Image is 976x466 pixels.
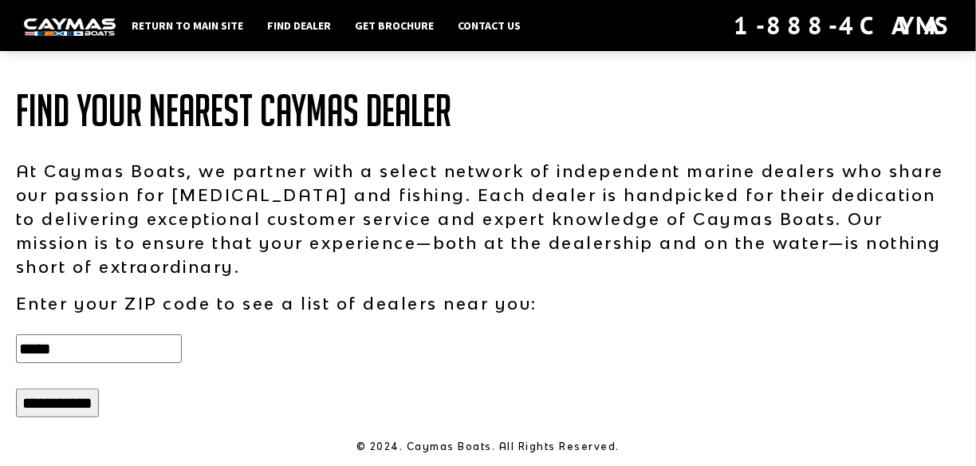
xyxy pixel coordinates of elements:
p: At Caymas Boats, we partner with a select network of independent marine dealers who share our pas... [16,159,960,278]
div: 1-888-4CAYMAS [734,8,952,43]
a: Return to main site [124,15,251,36]
h1: Find Your Nearest Caymas Dealer [16,87,960,135]
p: Enter your ZIP code to see a list of dealers near you: [16,291,960,315]
a: Get Brochure [347,15,442,36]
a: Find Dealer [259,15,339,36]
img: white-logo-c9c8dbefe5ff5ceceb0f0178aa75bf4bb51f6bca0971e226c86eb53dfe498488.png [24,18,116,35]
p: © 2024. Caymas Boats. All Rights Reserved. [16,440,960,454]
a: Contact Us [450,15,529,36]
